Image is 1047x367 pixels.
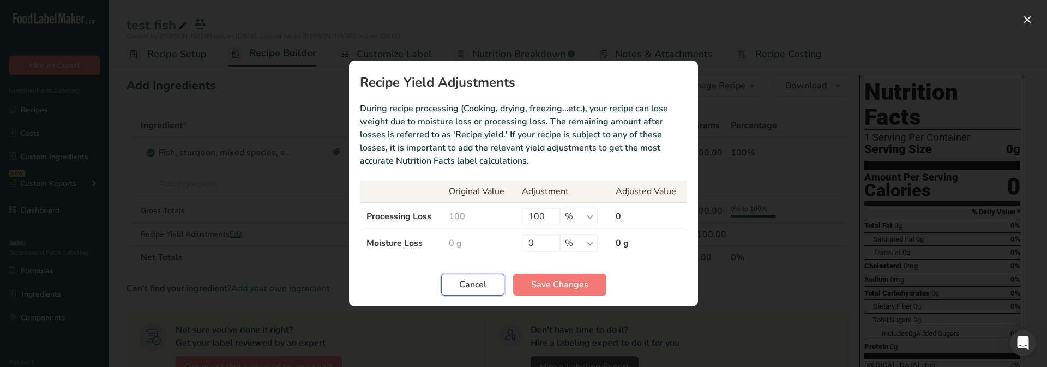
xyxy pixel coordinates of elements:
[442,181,515,203] th: Original Value
[459,278,486,291] span: Cancel
[515,181,610,203] th: Adjustment
[360,102,687,167] p: During recipe processing (Cooking, drying, freezing…etc.), your recipe can lose weight due to moi...
[513,274,606,296] button: Save Changes
[360,76,687,89] h1: Recipe Yield Adjustments
[441,274,504,296] button: Cancel
[1010,330,1036,356] div: Open Intercom Messenger
[360,203,442,230] td: Processing Loss
[609,230,687,257] td: 0 g
[609,203,687,230] td: 0
[442,230,515,257] td: 0 g
[531,278,588,291] span: Save Changes
[360,230,442,257] td: Moisture Loss
[442,203,515,230] td: 100
[609,181,687,203] th: Adjusted Value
